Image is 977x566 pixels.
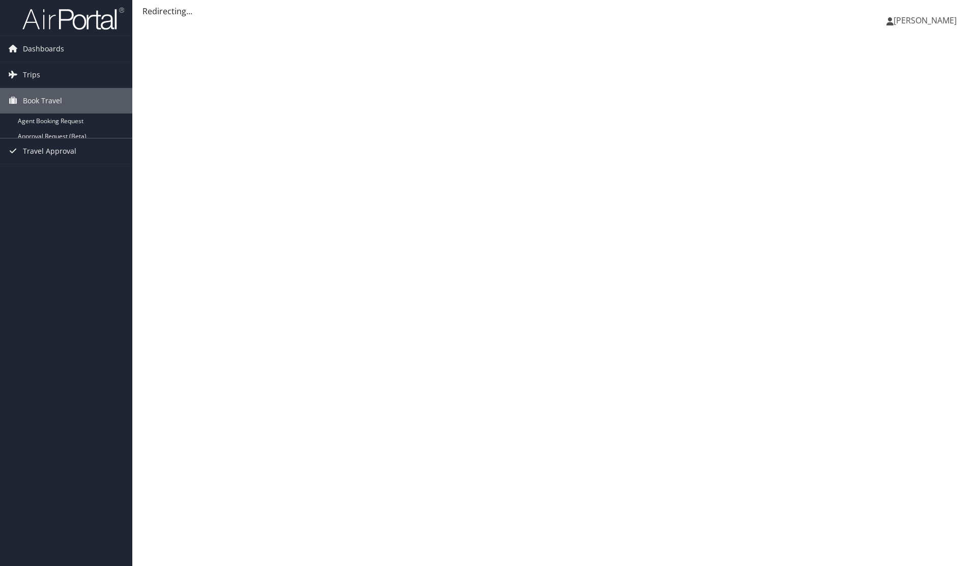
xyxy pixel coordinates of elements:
a: [PERSON_NAME] [886,5,967,36]
div: Redirecting... [142,5,967,17]
span: Trips [23,62,40,88]
span: [PERSON_NAME] [894,15,957,26]
span: Travel Approval [23,138,76,164]
img: airportal-logo.png [22,7,124,31]
span: Book Travel [23,88,62,114]
span: Dashboards [23,36,64,62]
